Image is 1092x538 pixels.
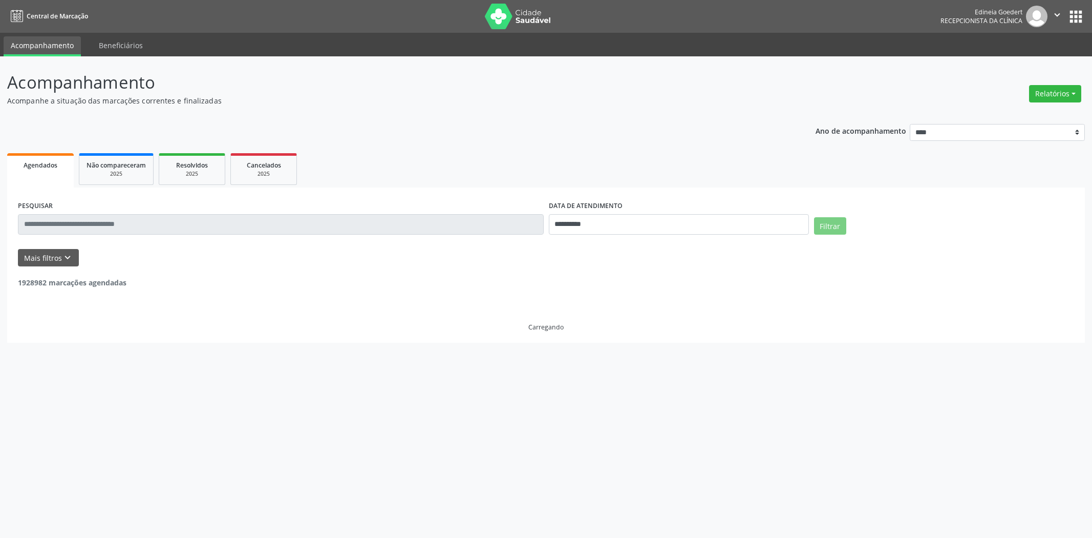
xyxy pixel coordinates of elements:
[4,36,81,56] a: Acompanhamento
[238,170,289,178] div: 2025
[7,95,762,106] p: Acompanhe a situação das marcações correntes e finalizadas
[18,249,79,267] button: Mais filtroskeyboard_arrow_down
[27,12,88,20] span: Central de Marcação
[166,170,218,178] div: 2025
[1067,8,1085,26] button: apps
[940,8,1022,16] div: Edineia Goedert
[1052,9,1063,20] i: 
[18,198,53,214] label: PESQUISAR
[92,36,150,54] a: Beneficiários
[87,161,146,170] span: Não compareceram
[247,161,281,170] span: Cancelados
[18,278,126,287] strong: 1928982 marcações agendadas
[1047,6,1067,27] button: 
[7,8,88,25] a: Central de Marcação
[62,252,73,263] i: keyboard_arrow_down
[87,170,146,178] div: 2025
[176,161,208,170] span: Resolvidos
[1026,6,1047,27] img: img
[24,161,57,170] span: Agendados
[814,217,846,235] button: Filtrar
[816,124,906,137] p: Ano de acompanhamento
[7,70,762,95] p: Acompanhamento
[549,198,623,214] label: DATA DE ATENDIMENTO
[940,16,1022,25] span: Recepcionista da clínica
[528,323,564,332] div: Carregando
[1029,85,1081,102] button: Relatórios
